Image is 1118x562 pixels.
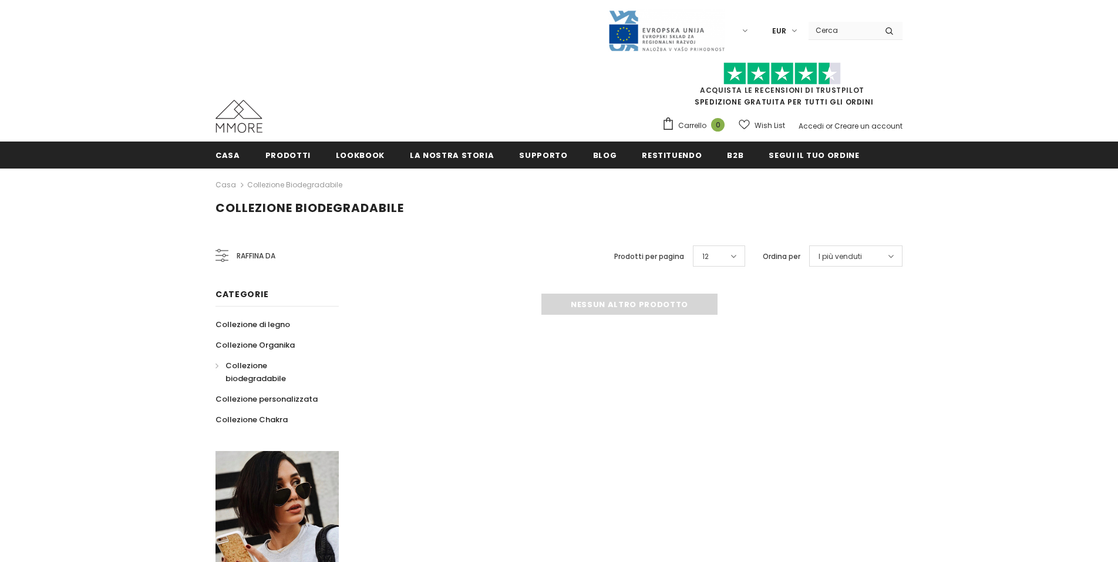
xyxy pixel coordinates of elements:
span: Prodotti [265,150,311,161]
span: 12 [702,251,709,263]
a: Segui il tuo ordine [769,142,859,168]
a: B2B [727,142,743,168]
span: supporto [519,150,567,161]
a: Collezione di legno [215,314,290,335]
input: Search Site [809,22,876,39]
a: Prodotti [265,142,311,168]
img: Casi MMORE [215,100,262,133]
a: Collezione personalizzata [215,389,318,409]
a: Javni Razpis [608,25,725,35]
span: SPEDIZIONE GRATUITA PER TUTTI GLI ORDINI [662,68,903,107]
span: Collezione biodegradabile [215,200,404,216]
a: Casa [215,178,236,192]
span: Collezione biodegradabile [225,360,286,384]
span: La nostra storia [410,150,494,161]
a: Collezione biodegradabile [247,180,342,190]
span: 0 [711,118,725,132]
span: Raffina da [237,250,275,263]
span: Lookbook [336,150,385,161]
a: Wish List [739,115,785,136]
span: Collezione personalizzata [215,393,318,405]
a: Lookbook [336,142,385,168]
label: Ordina per [763,251,800,263]
a: Creare un account [834,121,903,131]
a: Acquista le recensioni di TrustPilot [700,85,864,95]
a: La nostra storia [410,142,494,168]
span: Carrello [678,120,706,132]
a: supporto [519,142,567,168]
span: EUR [772,25,786,37]
a: Carrello 0 [662,117,730,134]
span: Categorie [215,288,268,300]
a: Collezione Chakra [215,409,288,430]
a: Blog [593,142,617,168]
a: Collezione biodegradabile [215,355,326,389]
span: Collezione Chakra [215,414,288,425]
span: Collezione Organika [215,339,295,351]
span: or [826,121,833,131]
span: Segui il tuo ordine [769,150,859,161]
label: Prodotti per pagina [614,251,684,263]
a: Restituendo [642,142,702,168]
img: Fidati di Pilot Stars [723,62,841,85]
span: Wish List [755,120,785,132]
span: Collezione di legno [215,319,290,330]
a: Accedi [799,121,824,131]
span: Blog [593,150,617,161]
span: Casa [215,150,240,161]
span: I più venduti [819,251,862,263]
a: Collezione Organika [215,335,295,355]
a: Casa [215,142,240,168]
span: B2B [727,150,743,161]
img: Javni Razpis [608,9,725,52]
span: Restituendo [642,150,702,161]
